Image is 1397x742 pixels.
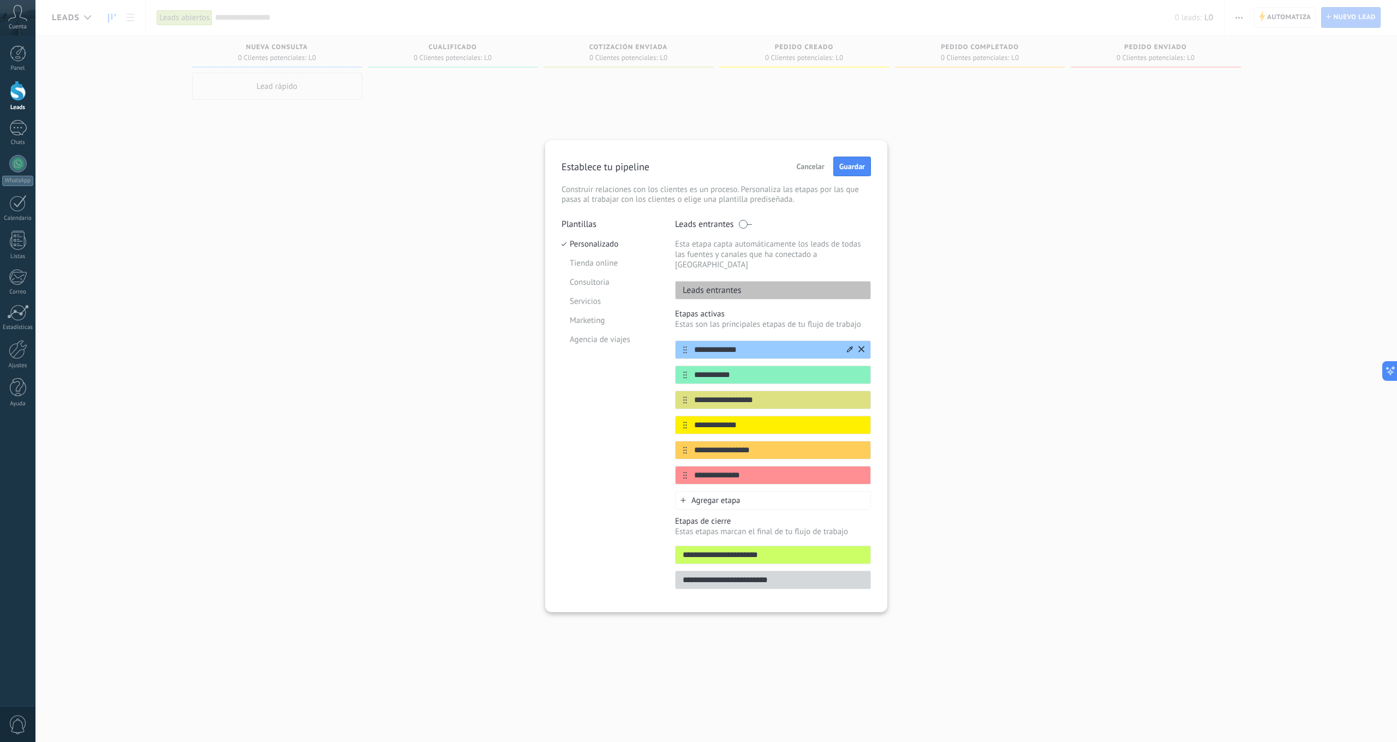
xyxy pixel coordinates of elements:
li: Consultoria [562,273,659,292]
span: Cancelar [797,163,825,170]
div: WhatsApp [2,176,33,186]
li: Agencia de viajes [562,330,659,349]
p: Etapas de cierre [675,516,871,526]
li: Marketing [562,311,659,330]
div: Listas [2,253,34,260]
p: Etapas activas [675,309,871,319]
p: Esta etapa capta automáticamente los leads de todas las fuentes y canales que ha conectado a [GEO... [675,239,871,270]
span: Agregar etapa [691,495,741,506]
div: Chats [2,139,34,146]
button: Guardar [833,157,871,176]
div: Ajustes [2,362,34,369]
div: Estadísticas [2,324,34,331]
div: Ayuda [2,400,34,408]
span: Cuenta [9,23,27,31]
p: Leads entrantes [676,285,742,296]
p: Estas son las principales etapas de tu flujo de trabajo [675,319,871,330]
p: Establece tu pipeline [562,160,649,173]
p: Leads entrantes [675,219,734,230]
p: Plantillas [562,219,659,230]
div: Correo [2,289,34,296]
div: Calendario [2,215,34,222]
p: Construir relaciones con los clientes es un proceso. Personaliza las etapas por las que pasas al ... [562,185,871,205]
button: Cancelar [792,158,829,175]
div: Panel [2,65,34,72]
span: Guardar [839,163,865,170]
li: Servicios [562,292,659,311]
li: Personalizado [562,235,659,254]
div: Leads [2,104,34,111]
p: Estas etapas marcan el final de tu flujo de trabajo [675,526,871,537]
li: Tienda online [562,254,659,273]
